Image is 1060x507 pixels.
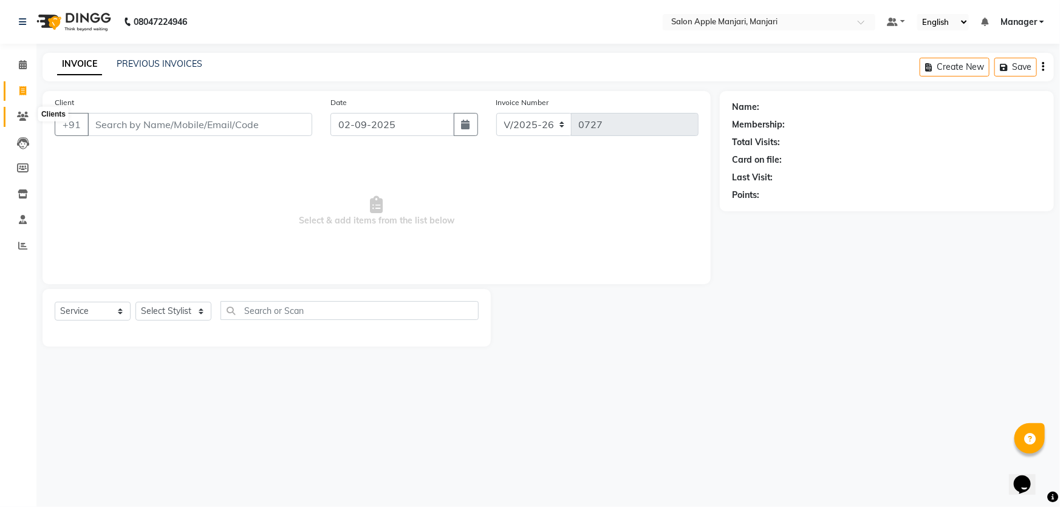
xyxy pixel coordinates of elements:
div: Total Visits: [732,136,780,149]
div: Clients [38,107,69,121]
a: PREVIOUS INVOICES [117,58,202,69]
span: Manager [1000,16,1037,29]
input: Search by Name/Mobile/Email/Code [87,113,312,136]
b: 08047224946 [134,5,187,39]
label: Invoice Number [496,97,549,108]
iframe: chat widget [1009,458,1048,495]
div: Card on file: [732,154,782,166]
div: Last Visit: [732,171,773,184]
span: Select & add items from the list below [55,151,699,272]
label: Client [55,97,74,108]
button: Create New [920,58,990,77]
a: INVOICE [57,53,102,75]
div: Name: [732,101,759,114]
button: +91 [55,113,89,136]
input: Search or Scan [221,301,479,320]
label: Date [330,97,347,108]
div: Membership: [732,118,785,131]
button: Save [994,58,1037,77]
div: Points: [732,189,759,202]
img: logo [31,5,114,39]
